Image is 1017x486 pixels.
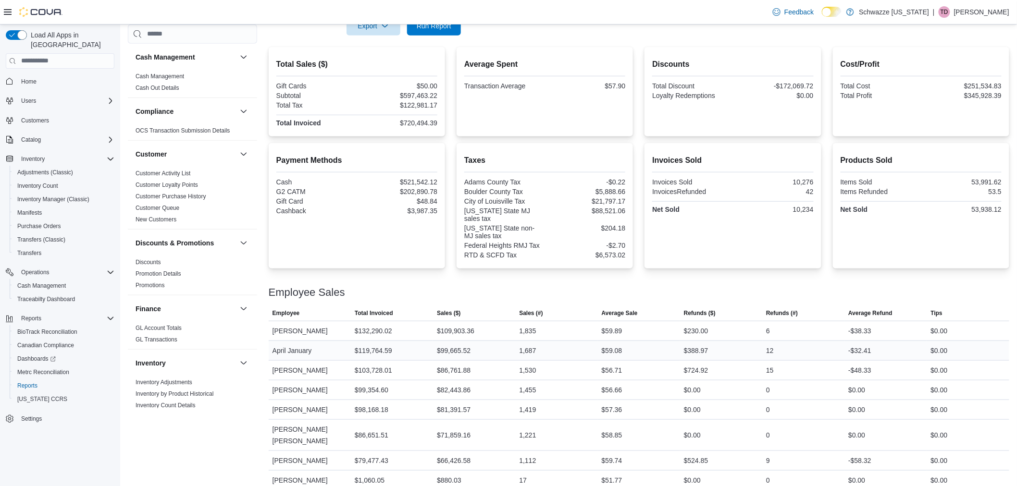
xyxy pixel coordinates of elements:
[276,188,355,195] div: G2 CATM
[136,336,177,342] a: GL Transactions
[17,341,74,349] span: Canadian Compliance
[10,166,118,179] button: Adjustments (Classic)
[766,325,770,337] div: 6
[359,92,437,99] div: $597,463.22
[684,345,708,356] div: $388.97
[547,224,626,232] div: $204.18
[822,7,842,17] input: Dark Mode
[269,341,351,360] div: April January
[547,207,626,215] div: $88,521.06
[2,412,118,425] button: Settings
[464,178,543,186] div: Adams County Tax
[13,293,114,305] span: Traceabilty Dashboard
[136,127,230,134] a: OCS Transaction Submission Details
[276,92,355,99] div: Subtotal
[17,313,45,324] button: Reports
[128,70,257,97] div: Cash Management
[10,365,118,379] button: Metrc Reconciliation
[136,378,192,386] span: Inventory Adjustments
[931,404,948,415] div: $0.00
[2,266,118,279] button: Operations
[652,59,813,70] h2: Discounts
[136,84,179,91] span: Cash Out Details
[136,192,206,200] span: Customer Purchase History
[602,404,622,415] div: $57.36
[13,234,114,245] span: Transfers (Classic)
[437,429,471,441] div: $71,859.16
[859,6,929,18] p: Schwazze [US_STATE]
[10,219,118,233] button: Purchase Orders
[19,7,62,17] img: Cova
[17,313,114,324] span: Reports
[13,234,69,245] a: Transfers (Classic)
[136,358,166,367] h3: Inventory
[848,384,865,396] div: $0.00
[848,404,865,415] div: $0.00
[519,325,536,337] div: 1,835
[276,101,355,109] div: Total Tax
[13,380,114,391] span: Reports
[652,155,813,166] h2: Invoices Sold
[652,206,680,213] strong: Net Sold
[269,380,351,400] div: [PERSON_NAME]
[136,324,182,331] span: GL Account Totals
[602,325,622,337] div: $59.89
[652,188,731,195] div: InvoicesRefunded
[464,242,543,249] div: Federal Heights RMJ Tax
[136,358,236,367] button: Inventory
[519,309,543,317] span: Sales (#)
[437,364,471,376] div: $86,761.88
[931,384,948,396] div: $0.00
[13,340,114,351] span: Canadian Compliance
[17,153,114,165] span: Inventory
[766,364,774,376] div: 15
[136,52,236,61] button: Cash Management
[17,267,114,278] span: Operations
[13,247,114,259] span: Transfers
[355,384,388,396] div: $99,354.60
[355,455,388,466] div: $79,477.43
[17,368,69,376] span: Metrc Reconciliation
[437,404,471,415] div: $81,391.57
[17,95,40,107] button: Users
[276,178,355,186] div: Cash
[547,242,626,249] div: -$2.70
[652,178,731,186] div: Invoices Sold
[602,345,622,356] div: $59.08
[407,16,461,36] button: Run Report
[355,309,393,317] span: Total Invoiced
[17,355,56,363] span: Dashboards
[735,178,814,186] div: 10,276
[6,71,114,451] nav: Complex example
[136,149,167,158] h3: Customer
[10,392,118,406] button: [US_STATE] CCRS
[10,206,118,219] button: Manifests
[547,82,626,90] div: $57.90
[17,395,67,403] span: [US_STATE] CCRS
[238,303,249,314] button: Finance
[923,82,1002,90] div: $251,534.83
[17,114,114,126] span: Customers
[136,204,179,211] a: Customer Queue
[933,6,935,18] p: |
[684,404,701,415] div: $0.00
[269,420,351,450] div: [PERSON_NAME] [PERSON_NAME]
[17,382,37,389] span: Reports
[27,30,114,49] span: Load All Apps in [GEOGRAPHIC_DATA]
[931,325,948,337] div: $0.00
[13,180,62,192] a: Inventory Count
[464,224,543,240] div: [US_STATE] State non-MJ sales tax
[652,92,731,99] div: Loyalty Redemptions
[355,345,392,356] div: $119,764.59
[136,258,161,266] span: Discounts
[2,152,118,166] button: Inventory
[519,345,536,356] div: 1,687
[21,117,49,124] span: Customers
[931,429,948,441] div: $0.00
[841,188,919,195] div: Items Refunded
[766,455,770,466] div: 9
[359,188,437,195] div: $202,890.78
[931,364,948,376] div: $0.00
[17,75,114,87] span: Home
[128,124,257,140] div: Compliance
